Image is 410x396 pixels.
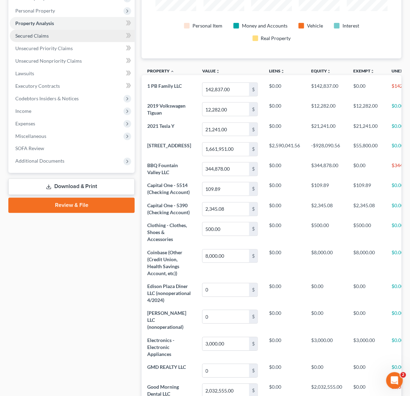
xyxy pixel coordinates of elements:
span: Capital One - 5514 (Checking Account) [147,183,190,195]
td: $3,000.00 [348,334,386,361]
a: Valueunfold_more [202,68,220,73]
td: $0.00 [263,179,306,199]
a: Property Analysis [10,17,135,30]
td: $500.00 [306,219,348,246]
td: $0.00 [263,280,306,307]
span: GMD REALTY LLC [147,364,186,370]
input: 0.00 [203,223,249,236]
td: $2,345.08 [348,199,386,219]
span: Edison Plaza Diner LLC (nonoperational 4/2024) [147,284,191,303]
td: $2,590,041.56 [263,139,306,159]
td: $0.00 [263,79,306,99]
td: $142,837.00 [306,79,348,99]
span: 2021 Tesla Y [147,123,174,129]
div: $ [249,183,258,196]
a: Liensunfold_more [269,68,285,73]
input: 0.00 [203,284,249,297]
span: BBQ Fountain Valley LLC [147,163,178,176]
td: $0.00 [306,280,348,307]
div: $ [249,83,258,96]
i: unfold_more [216,69,220,73]
div: $ [249,250,258,263]
a: SOFA Review [10,142,135,155]
td: $109.89 [306,179,348,199]
input: 0.00 [203,203,249,216]
div: $ [249,123,258,136]
a: Executory Contracts [10,80,135,92]
td: $0.00 [306,361,348,381]
div: $ [249,310,258,324]
i: unfold_more [370,69,374,73]
td: $0.00 [263,361,306,381]
input: 0.00 [203,364,249,378]
div: $ [249,284,258,297]
input: 0.00 [203,183,249,196]
td: $8,000.00 [306,246,348,280]
div: $ [249,103,258,116]
td: $0.00 [348,361,386,381]
td: $2,345.08 [306,199,348,219]
td: $12,282.00 [348,100,386,119]
td: $8,000.00 [348,246,386,280]
td: $344,878.00 [306,159,348,179]
td: $0.00 [263,246,306,280]
div: Vehicle [307,22,323,29]
td: $0.00 [263,119,306,139]
div: $ [249,143,258,156]
input: 0.00 [203,337,249,351]
td: $500.00 [348,219,386,246]
span: Additional Documents [15,158,64,164]
span: [PERSON_NAME] LLC (nonoperational) [147,310,186,330]
td: $0.00 [263,199,306,219]
div: Personal Item [192,22,222,29]
span: Property Analysis [15,20,54,26]
span: Expenses [15,121,35,126]
td: $0.00 [348,280,386,307]
td: $0.00 [263,307,306,334]
a: Unsecured Nonpriority Claims [10,55,135,67]
div: $ [249,223,258,236]
span: Unsecured Nonpriority Claims [15,58,82,64]
div: $ [249,203,258,216]
div: Money and Accounts [242,22,287,29]
div: $ [249,337,258,351]
a: Lawsuits [10,67,135,80]
a: Property expand_less [147,68,174,73]
span: Executory Contracts [15,83,60,89]
a: Exemptunfold_more [353,68,374,73]
span: Lawsuits [15,70,34,76]
td: $0.00 [263,219,306,246]
span: Unsecured Priority Claims [15,45,73,51]
div: Real Property [261,35,291,42]
span: 2 [401,372,406,378]
span: [STREET_ADDRESS] [147,143,191,149]
input: 0.00 [203,163,249,176]
span: Capital One - 5390 (Checking Account) [147,203,190,216]
input: 0.00 [203,123,249,136]
td: $21,241.00 [306,119,348,139]
td: $0.00 [306,307,348,334]
span: Miscellaneous [15,133,46,139]
a: Equityunfold_more [311,68,331,73]
span: Personal Property [15,8,55,14]
td: $0.00 [263,159,306,179]
td: -$928,090.56 [306,139,348,159]
input: 0.00 [203,250,249,263]
input: 0.00 [203,103,249,116]
i: expand_less [170,69,174,73]
span: SOFA Review [15,146,44,152]
span: Secured Claims [15,33,49,39]
i: unfold_more [281,69,285,73]
input: 0.00 [203,310,249,324]
span: Clothing - Clothes, Shoes & Accessories [147,223,187,242]
input: 0.00 [203,143,249,156]
iframe: Intercom live chat [386,372,403,389]
td: $0.00 [348,307,386,334]
span: 1 PB Family LLC [147,83,182,89]
span: Coinbase (Other (Credit Union, Health Savings Account, etc)) [147,250,182,277]
td: $0.00 [348,159,386,179]
span: Codebtors Insiders & Notices [15,95,79,101]
td: $0.00 [348,79,386,99]
i: unfold_more [327,69,331,73]
a: Unsecured Priority Claims [10,42,135,55]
